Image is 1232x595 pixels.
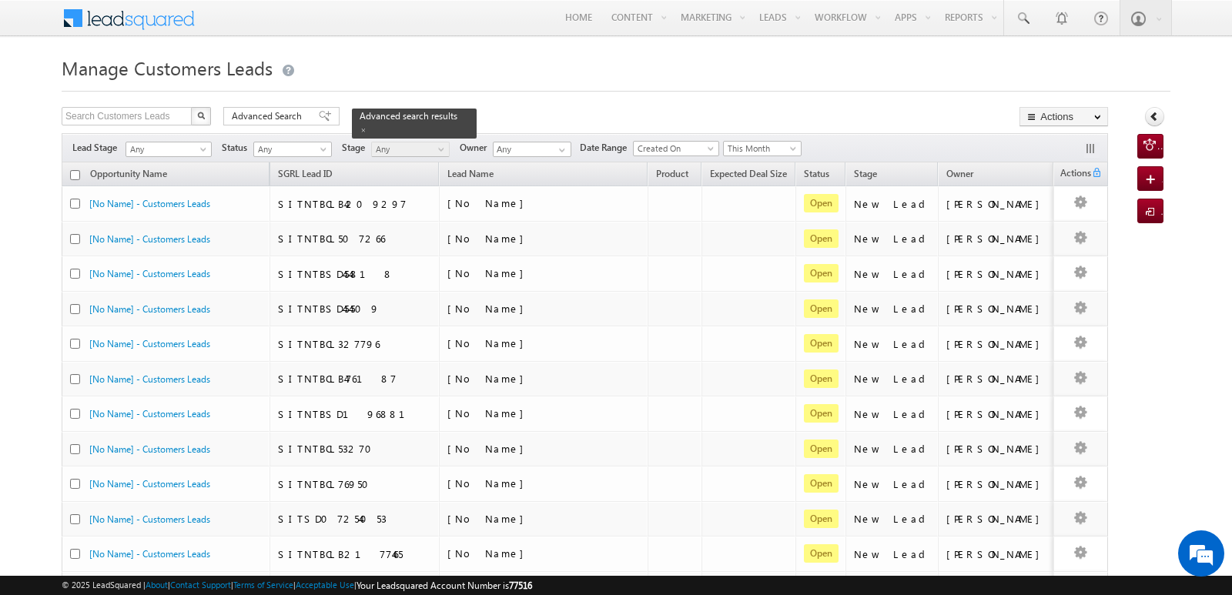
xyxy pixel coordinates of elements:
a: [No Name] - Customers Leads [89,338,210,349]
div: New Lead [854,512,931,526]
button: Actions [1019,107,1108,126]
a: [No Name] - Customers Leads [89,268,210,279]
span: [No Name] [447,476,531,490]
span: Manage Customers Leads [62,55,273,80]
span: Open [804,510,839,528]
span: Your Leadsquared Account Number is [357,580,532,591]
input: Type to Search [493,142,571,157]
div: SITNTBCL507266 [278,232,432,246]
span: Open [804,299,839,318]
a: SGRL Lead ID [270,165,340,186]
a: Terms of Service [233,580,293,590]
a: [No Name] - Customers Leads [89,443,210,455]
div: [PERSON_NAME] [946,197,1047,211]
input: Check all records [70,170,80,180]
div: [PERSON_NAME] [946,267,1047,281]
div: SITNTBCLB476187 [278,372,432,386]
div: SITNTBSD454509 [278,302,432,316]
div: New Lead [854,442,931,456]
div: New Lead [854,547,931,561]
a: This Month [723,141,802,156]
a: [No Name] - Customers Leads [89,198,210,209]
div: [PERSON_NAME] [946,407,1047,421]
div: [PERSON_NAME] [946,337,1047,351]
span: Open [804,264,839,282]
a: Any [371,142,450,157]
a: [No Name] - Customers Leads [89,233,210,245]
div: SITNTBCLB4209297 [278,197,432,211]
div: SITNTBCL53270 [278,442,432,456]
div: [PERSON_NAME] [946,512,1047,526]
div: [PERSON_NAME] [946,232,1047,246]
span: Any [372,142,445,156]
a: Status [796,165,837,186]
a: About [146,580,168,590]
a: Any [126,142,212,157]
span: Stage [854,168,877,179]
div: SITNTBCL327796 [278,337,432,351]
a: Contact Support [170,580,231,590]
div: [PERSON_NAME] [946,302,1047,316]
span: [No Name] [447,196,531,209]
span: [No Name] [447,302,531,315]
span: Open [804,334,839,353]
div: SITNTBSD196881 [278,407,432,421]
div: New Lead [854,407,931,421]
div: [PERSON_NAME] [946,372,1047,386]
span: [No Name] [447,372,531,385]
span: [No Name] [447,442,531,455]
div: [PERSON_NAME] [946,442,1047,456]
div: New Lead [854,267,931,281]
img: Search [197,112,205,119]
a: [No Name] - Customers Leads [89,408,210,420]
span: Any [254,142,327,156]
span: This Month [724,142,797,155]
span: 77516 [509,580,532,591]
div: New Lead [854,477,931,491]
span: Open [804,474,839,493]
span: Any [126,142,206,156]
span: Open [804,369,839,388]
span: [No Name] [447,512,531,525]
div: New Lead [854,302,931,316]
a: [No Name] - Customers Leads [89,373,210,385]
span: [No Name] [447,232,531,245]
span: Open [804,229,839,248]
div: New Lead [854,197,931,211]
span: Open [804,440,839,458]
span: Expected Deal Size [710,168,787,179]
a: Any [253,142,332,157]
span: © 2025 LeadSquared | | | | | [62,578,532,593]
span: Created On [634,142,714,155]
span: [No Name] [447,336,531,349]
a: Created On [633,141,719,156]
span: Open [804,404,839,423]
div: New Lead [854,337,931,351]
span: SGRL Lead ID [278,168,333,179]
a: Acceptable Use [296,580,354,590]
span: Stage [342,141,371,155]
span: [No Name] [447,266,531,279]
div: New Lead [854,232,931,246]
span: Opportunity Name [90,168,167,179]
div: New Lead [854,372,931,386]
a: Opportunity Name [82,165,175,186]
span: Open [804,544,839,563]
span: Lead Name [440,165,501,186]
a: [No Name] - Customers Leads [89,513,210,525]
div: SITSD07254053 [278,512,432,526]
span: [No Name] [447,547,531,560]
a: Stage [846,165,885,186]
span: Advanced Search [232,109,306,123]
span: Owner [946,168,973,179]
a: Show All Items [551,142,570,158]
a: Expected Deal Size [702,165,795,186]
span: Open [804,194,839,212]
a: [No Name] - Customers Leads [89,548,210,560]
span: [No Name] [447,406,531,420]
div: [PERSON_NAME] [946,547,1047,561]
div: SITNTBSD454818 [278,267,432,281]
span: Status [222,141,253,155]
span: Date Range [580,141,633,155]
span: Advanced search results [360,110,457,122]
